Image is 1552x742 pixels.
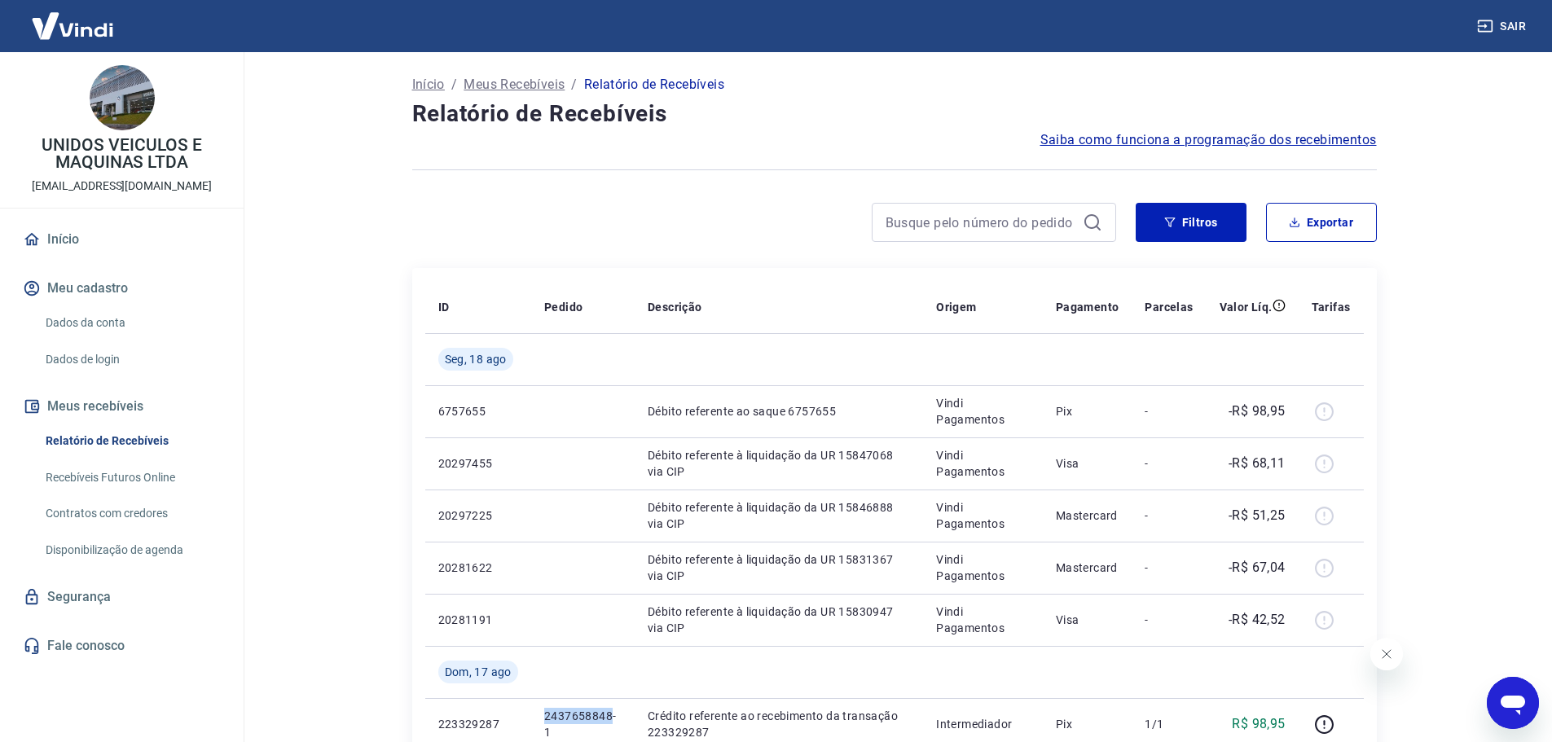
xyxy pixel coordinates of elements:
p: R$ 98,95 [1232,714,1285,734]
a: Relatório de Recebíveis [39,424,224,458]
p: Vindi Pagamentos [936,551,1030,584]
p: Pedido [544,299,583,315]
p: Débito referente à liquidação da UR 15831367 via CIP [648,551,910,584]
p: Visa [1056,612,1119,628]
p: Crédito referente ao recebimento da transação 223329287 [648,708,910,740]
p: Pagamento [1056,299,1119,315]
p: 20297455 [438,455,518,472]
p: [EMAIL_ADDRESS][DOMAIN_NAME] [32,178,212,195]
p: / [571,75,577,94]
button: Meu cadastro [20,270,224,306]
iframe: Botão para abrir a janela de mensagens [1487,677,1539,729]
iframe: Fechar mensagem [1370,638,1403,670]
span: Dom, 17 ago [445,664,512,680]
span: Olá! Precisa de ajuda? [10,11,137,24]
button: Filtros [1136,203,1246,242]
p: Débito referente ao saque 6757655 [648,403,910,419]
img: 0fa5476e-c494-4df4-9457-b10783cb2f62.jpeg [90,65,155,130]
p: Visa [1056,455,1119,472]
p: UNIDOS VEICULOS E MAQUINAS LTDA [13,137,231,171]
a: Início [412,75,445,94]
p: Origem [936,299,976,315]
button: Exportar [1266,203,1377,242]
p: Relatório de Recebíveis [584,75,724,94]
a: Início [20,222,224,257]
p: Vindi Pagamentos [936,395,1030,428]
p: ID [438,299,450,315]
a: Dados da conta [39,306,224,340]
p: Mastercard [1056,507,1119,524]
p: -R$ 98,95 [1229,402,1286,421]
p: 6757655 [438,403,518,419]
p: Débito referente à liquidação da UR 15847068 via CIP [648,447,910,480]
p: Vindi Pagamentos [936,604,1030,636]
a: Recebíveis Futuros Online [39,461,224,494]
p: 223329287 [438,716,518,732]
p: -R$ 68,11 [1229,454,1286,473]
a: Disponibilização de agenda [39,533,224,567]
img: Vindi [20,1,125,50]
p: Débito referente à liquidação da UR 15846888 via CIP [648,499,910,532]
p: 20297225 [438,507,518,524]
p: - [1145,455,1193,472]
p: Mastercard [1056,560,1119,576]
p: - [1145,403,1193,419]
p: Vindi Pagamentos [936,447,1030,480]
a: Saiba como funciona a programação dos recebimentos [1040,130,1377,150]
p: Pix [1056,403,1119,419]
p: Valor Líq. [1220,299,1273,315]
p: -R$ 42,52 [1229,610,1286,630]
p: - [1145,507,1193,524]
p: 20281191 [438,612,518,628]
p: - [1145,612,1193,628]
a: Meus Recebíveis [464,75,565,94]
button: Sair [1474,11,1532,42]
a: Segurança [20,579,224,615]
button: Meus recebíveis [20,389,224,424]
p: Parcelas [1145,299,1193,315]
span: Seg, 18 ago [445,351,507,367]
p: Tarifas [1312,299,1351,315]
input: Busque pelo número do pedido [886,210,1076,235]
p: Descrição [648,299,702,315]
a: Contratos com credores [39,497,224,530]
p: 1/1 [1145,716,1193,732]
p: -R$ 67,04 [1229,558,1286,577]
p: 2437658848-1 [544,708,622,740]
a: Dados de login [39,343,224,376]
p: -R$ 51,25 [1229,506,1286,525]
h4: Relatório de Recebíveis [412,98,1377,130]
p: Intermediador [936,716,1030,732]
p: 20281622 [438,560,518,576]
p: Vindi Pagamentos [936,499,1030,532]
p: Pix [1056,716,1119,732]
p: / [451,75,457,94]
a: Fale conosco [20,628,224,664]
p: Débito referente à liquidação da UR 15830947 via CIP [648,604,910,636]
p: - [1145,560,1193,576]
